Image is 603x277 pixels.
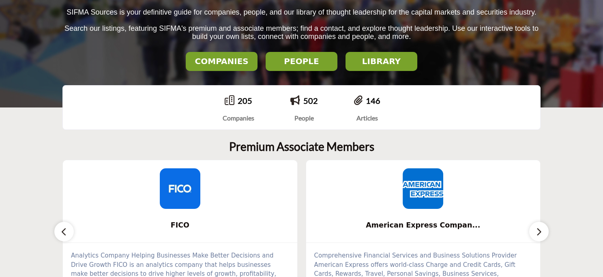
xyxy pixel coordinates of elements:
[354,113,380,123] div: Articles
[186,52,258,71] button: COMPANIES
[160,168,200,209] img: FICO
[67,8,536,16] span: SIFMA Sources is your definitive guide for companies, people, and our library of thought leadersh...
[318,220,528,230] span: American Express Compan...
[268,56,335,66] h2: PEOPLE
[64,24,539,41] span: Search our listings, featuring SIFMA's premium and associate members; find a contact, and explore...
[238,96,252,105] a: 205
[366,96,380,105] a: 146
[75,215,285,236] b: FICO
[306,215,541,236] a: American Express Compan...
[229,140,374,154] h2: Premium Associate Members
[63,215,297,236] a: FICO
[223,113,254,123] div: Companies
[403,168,443,209] img: American Express Company
[348,56,415,66] h2: LIBRARY
[188,56,255,66] h2: COMPANIES
[345,52,417,71] button: LIBRARY
[318,215,528,236] b: American Express Company
[303,96,318,105] a: 502
[266,52,337,71] button: PEOPLE
[290,113,318,123] div: People
[75,220,285,230] span: FICO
